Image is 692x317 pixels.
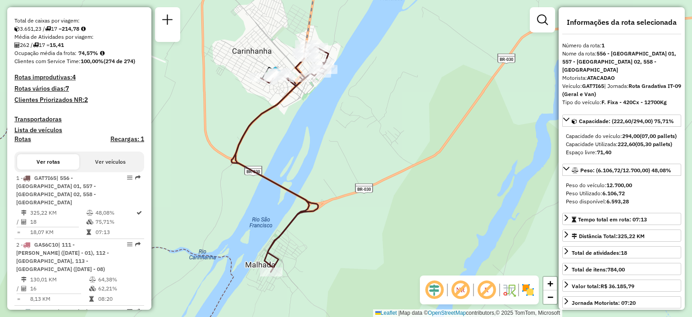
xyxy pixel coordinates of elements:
[375,310,397,316] a: Leaflet
[95,217,136,226] td: 75,71%
[127,242,132,247] em: Opções
[17,154,79,170] button: Ver rotas
[601,42,605,49] strong: 1
[566,140,678,148] div: Capacidade Utilizada:
[100,51,105,56] em: Média calculada utilizando a maior ocupação (%Peso ou %Cubagem) de cada rota da sessão. Rotas cro...
[14,33,144,41] div: Média de Atividades por viagem:
[572,299,636,307] div: Jornada Motorista: 07:20
[21,286,27,291] i: Total de Atividades
[30,208,86,217] td: 325,22 KM
[30,284,89,293] td: 16
[34,308,58,315] span: NTP9131
[14,41,144,49] div: 262 / 17 =
[562,50,681,74] div: Nome da rota:
[86,210,93,216] i: % de utilização do peso
[81,26,86,32] i: Meta Caixas/viagem: 206,52 Diferença: 8,26
[423,279,445,301] span: Ocultar deslocamento
[521,283,535,297] img: Exibir/Ocultar setores
[606,198,629,205] strong: 6.593,28
[618,233,645,239] span: 325,22 KM
[16,175,96,206] span: 1 -
[572,266,625,274] div: Total de itens:
[601,283,634,289] strong: R$ 36.185,79
[159,11,177,31] a: Nova sessão e pesquisa
[58,308,101,315] span: | 530 - Ibotirama
[30,294,89,303] td: 8,13 KM
[635,141,672,147] strong: (05,30 pallets)
[14,74,144,81] h4: Rotas improdutivas:
[81,58,104,64] strong: 100,00%
[16,294,21,303] td: =
[562,178,681,209] div: Peso: (6.106,72/12.700,00) 48,08%
[110,135,144,143] h4: Recargas: 1
[14,17,144,25] div: Total de caixas por viagem:
[135,308,141,314] em: Rota exportada
[95,208,136,217] td: 48,08%
[562,280,681,292] a: Valor total:R$ 36.185,79
[34,175,56,181] span: GAT7I65
[606,182,632,188] strong: 12.700,00
[450,279,471,301] span: Exibir NR
[566,132,678,140] div: Capacidade do veículo:
[602,190,625,197] strong: 6.106,72
[79,154,141,170] button: Ver veículos
[14,135,31,143] a: Rotas
[16,228,21,237] td: =
[622,133,640,139] strong: 294,00
[89,296,94,302] i: Tempo total em rota
[562,296,681,308] a: Jornada Motorista: 07:20
[562,98,681,106] div: Tipo do veículo:
[566,148,678,156] div: Espaço livre:
[16,241,109,272] span: 2 -
[98,284,141,293] td: 62,21%
[618,141,635,147] strong: 222,60
[45,26,51,32] i: Total de rotas
[86,230,91,235] i: Tempo total em rota
[33,42,39,48] i: Total de rotas
[543,290,557,304] a: Zoom out
[607,266,625,273] strong: 784,00
[547,278,553,289] span: +
[14,115,144,123] h4: Transportadoras
[398,310,400,316] span: |
[95,228,136,237] td: 07:13
[582,83,604,89] strong: GAT7I65
[16,217,21,226] td: /
[562,213,681,225] a: Tempo total em rota: 07:13
[135,242,141,247] em: Rota exportada
[127,308,132,314] em: Opções
[89,286,96,291] i: % de utilização da cubagem
[580,167,671,174] span: Peso: (6.106,72/12.700,00) 48,08%
[533,11,551,29] a: Exibir filtros
[98,294,141,303] td: 08:20
[562,18,681,27] h4: Informações da rota selecionada
[562,129,681,160] div: Capacidade: (222,60/294,00) 75,71%
[72,73,76,81] strong: 4
[14,50,77,56] span: Ocupação média da frota:
[14,96,144,104] h4: Clientes Priorizados NR:
[30,217,86,226] td: 18
[21,277,27,282] i: Distância Total
[562,263,681,275] a: Total de itens:784,00
[601,99,667,106] strong: F. Fixa - 420Cx - 12700Kg
[562,246,681,258] a: Total de atividades:18
[21,210,27,216] i: Distância Total
[373,309,562,317] div: Map data © contributors,© 2025 TomTom, Microsoft
[89,277,96,282] i: % de utilização do peso
[30,228,86,237] td: 18,07 KM
[428,310,466,316] a: OpenStreetMap
[16,308,101,315] span: 3 -
[562,164,681,176] a: Peso: (6.106,72/12.700,00) 48,08%
[14,26,20,32] i: Cubagem total roteirizado
[566,182,632,188] span: Peso do veículo:
[62,25,79,32] strong: 214,78
[14,85,144,92] h4: Rotas vários dias:
[16,241,109,272] span: | 111 - [PERSON_NAME] ([DATE] - 01), 112 - [GEOGRAPHIC_DATA], 113 - [GEOGRAPHIC_DATA] ([DATE] - 08)
[127,175,132,180] em: Opções
[476,279,497,301] span: Exibir rótulo
[14,126,144,134] h4: Lista de veículos
[502,283,516,297] img: Fluxo de ruas
[579,118,674,124] span: Capacidade: (222,60/294,00) 75,71%
[562,83,681,97] span: | Jornada:
[104,58,135,64] strong: (274 de 274)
